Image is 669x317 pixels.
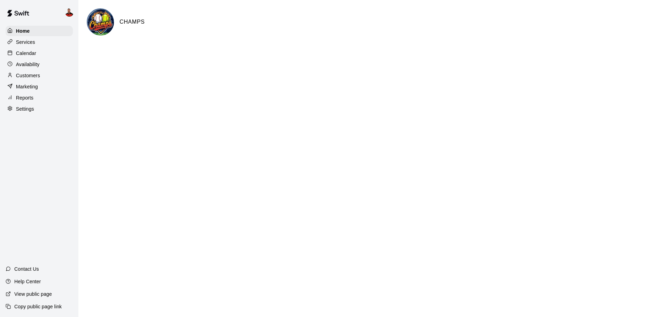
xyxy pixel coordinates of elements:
[16,50,36,57] p: Calendar
[16,72,40,79] p: Customers
[6,81,73,92] a: Marketing
[6,104,73,114] a: Settings
[16,61,40,68] p: Availability
[16,27,30,34] p: Home
[6,37,73,47] a: Services
[16,83,38,90] p: Marketing
[14,266,39,272] p: Contact Us
[16,105,34,112] p: Settings
[14,291,52,298] p: View public page
[6,70,73,81] a: Customers
[88,9,114,35] img: CHAMPS logo
[14,303,62,310] p: Copy public page link
[6,26,73,36] a: Home
[120,17,145,26] h6: CHAMPS
[65,8,74,17] img: Ryan Nail
[16,39,35,46] p: Services
[16,94,33,101] p: Reports
[64,6,78,19] div: Ryan Nail
[6,93,73,103] a: Reports
[6,48,73,58] a: Calendar
[6,59,73,70] a: Availability
[14,278,41,285] p: Help Center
